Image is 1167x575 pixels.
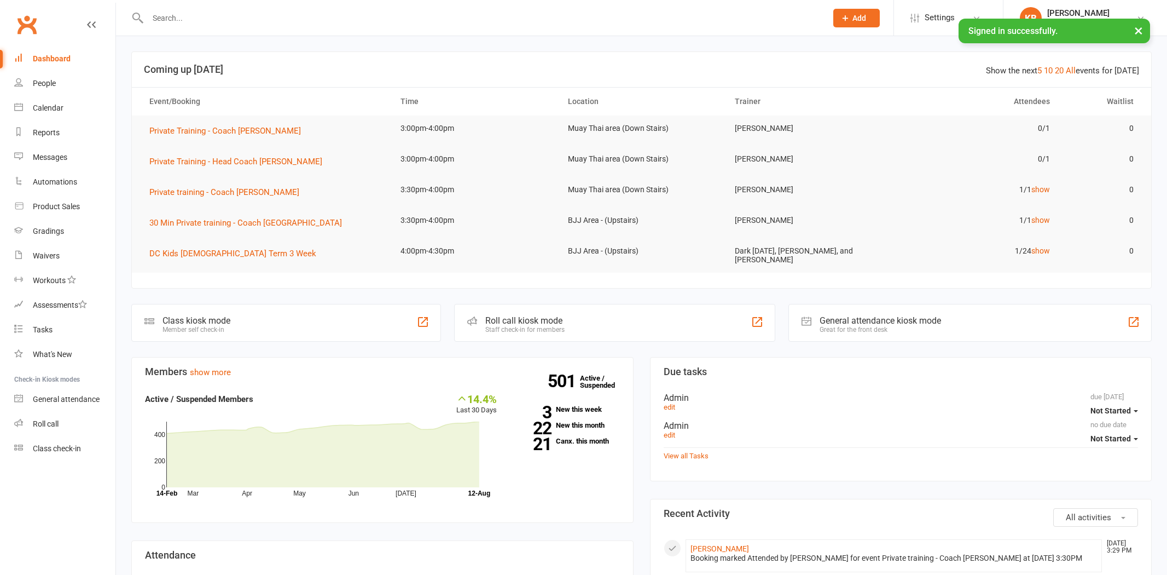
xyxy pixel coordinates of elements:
[33,153,67,162] div: Messages
[33,444,81,453] div: Class check-in
[14,145,115,170] a: Messages
[968,26,1058,36] span: Signed in successfully.
[1044,66,1053,76] a: 10
[145,394,253,404] strong: Active / Suspended Members
[725,238,892,273] td: Dark [DATE], [PERSON_NAME], and [PERSON_NAME]
[13,11,40,38] a: Clubworx
[558,177,725,203] td: Muay Thai area (Down Stairs)
[149,247,324,260] button: DC Kids [DEMOGRAPHIC_DATA] Term 3 Week
[14,47,115,71] a: Dashboard
[580,366,628,397] a: 501Active / Suspended
[725,146,892,172] td: [PERSON_NAME]
[664,421,1139,431] div: Admin
[14,244,115,268] a: Waivers
[14,318,115,342] a: Tasks
[145,366,620,377] h3: Members
[558,88,725,116] th: Location
[1066,513,1111,522] span: All activities
[1090,401,1138,421] button: Not Started
[33,202,80,211] div: Product Sales
[892,88,1060,116] th: Attendees
[1060,146,1143,172] td: 0
[14,170,115,194] a: Automations
[892,238,1060,264] td: 1/24
[140,88,391,116] th: Event/Booking
[986,64,1139,77] div: Show the next events for [DATE]
[1031,185,1050,194] a: show
[14,120,115,145] a: Reports
[149,124,309,137] button: Private Training - Coach [PERSON_NAME]
[852,14,866,22] span: Add
[149,155,330,168] button: Private Training - Head Coach [PERSON_NAME]
[690,554,1098,563] div: Booking marked Attended by [PERSON_NAME] for event Private training - Coach [PERSON_NAME] at [DAT...
[1060,238,1143,264] td: 0
[456,393,497,416] div: Last 30 Days
[725,116,892,141] td: [PERSON_NAME]
[820,326,941,334] div: Great for the front desk
[1060,208,1143,233] td: 0
[1037,66,1042,76] a: 5
[513,420,551,436] strong: 22
[558,208,725,233] td: BJJ Area - (Upstairs)
[14,436,115,461] a: Class kiosk mode
[690,544,749,553] a: [PERSON_NAME]
[14,268,115,293] a: Workouts
[892,116,1060,141] td: 0/1
[33,54,71,63] div: Dashboard
[548,373,580,389] strong: 501
[664,366,1139,377] h3: Due tasks
[33,104,63,112] div: Calendar
[664,403,675,411] a: edit
[558,116,725,141] td: Muay Thai area (Down Stairs)
[833,9,880,27] button: Add
[14,194,115,219] a: Product Sales
[664,508,1139,519] h3: Recent Activity
[149,218,342,228] span: 30 Min Private training - Coach [GEOGRAPHIC_DATA]
[144,10,819,26] input: Search...
[14,342,115,367] a: What's New
[190,367,231,377] a: show more
[33,251,60,260] div: Waivers
[725,208,892,233] td: [PERSON_NAME]
[391,116,558,141] td: 3:00pm-4:00pm
[725,88,892,116] th: Trainer
[162,326,230,334] div: Member self check-in
[1101,540,1137,554] time: [DATE] 3:29 PM
[14,71,115,96] a: People
[391,208,558,233] td: 3:30pm-4:00pm
[162,315,230,326] div: Class kiosk mode
[33,227,64,235] div: Gradings
[149,216,350,229] button: 30 Min Private training - Coach [GEOGRAPHIC_DATA]
[1066,66,1076,76] a: All
[149,187,299,197] span: Private training - Coach [PERSON_NAME]
[485,326,565,334] div: Staff check-in for members
[1060,88,1143,116] th: Waitlist
[1031,216,1050,225] a: show
[1090,406,1131,415] span: Not Started
[513,422,619,429] a: 22New this month
[513,438,619,445] a: 21Canx. this month
[1090,434,1131,443] span: Not Started
[33,395,100,404] div: General attendance
[33,276,66,285] div: Workouts
[1060,177,1143,203] td: 0
[14,219,115,244] a: Gradings
[33,177,77,186] div: Automations
[513,404,551,421] strong: 3
[1053,508,1138,527] button: All activities
[1129,19,1148,42] button: ×
[456,393,497,405] div: 14.4%
[391,88,558,116] th: Time
[391,238,558,264] td: 4:00pm-4:30pm
[144,64,1139,75] h3: Coming up [DATE]
[820,315,941,326] div: General attendance kiosk mode
[14,387,115,412] a: General attendance kiosk mode
[14,412,115,436] a: Roll call
[892,177,1060,203] td: 1/1
[1055,66,1064,76] a: 20
[149,249,316,258] span: DC Kids [DEMOGRAPHIC_DATA] Term 3 Week
[1047,8,1110,18] div: [PERSON_NAME]
[14,293,115,318] a: Assessments
[33,419,59,428] div: Roll call
[1060,116,1143,141] td: 0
